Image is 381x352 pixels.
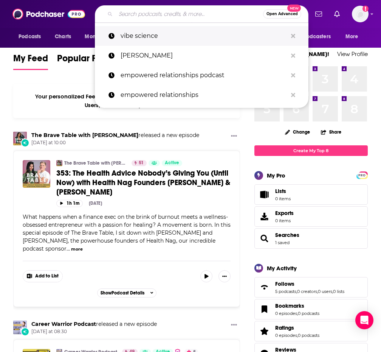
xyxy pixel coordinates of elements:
[263,9,301,19] button: Open AdvancedNew
[162,160,182,166] a: Active
[85,31,112,42] span: Monitoring
[56,168,231,197] a: 353: The Health Advice Nobody’s Giving You (Until Now) with Health Nag Founders [PERSON_NAME] & [...
[13,53,48,69] span: My Feed
[257,304,272,315] a: Bookmarks
[64,160,127,166] a: The Brave Table with [PERSON_NAME]
[95,5,308,23] div: Search podcasts, credits, & more...
[121,26,287,46] p: vibe science
[95,65,308,85] a: empowered relationships podcast
[121,85,287,105] p: empowered relationships
[337,50,368,58] a: View Profile
[358,173,367,178] span: PRO
[275,324,294,331] span: Ratings
[317,289,318,294] span: ,
[95,26,308,46] a: vibe science
[31,140,199,146] span: [DATE] at 10:00
[297,333,298,338] span: ,
[97,288,157,297] button: ShowPodcast Details
[31,329,157,335] span: [DATE] at 08:30
[362,6,369,12] svg: Add a profile image
[254,299,368,319] span: Bookmarks
[95,46,308,65] a: [PERSON_NAME]
[294,31,331,42] span: For Podcasters
[121,46,287,65] p: jessica higgins
[345,31,358,42] span: More
[275,280,344,287] a: Follows
[275,196,291,201] span: 0 items
[257,189,272,200] span: Lists
[13,53,48,70] a: My Feed
[275,240,290,245] a: 1 saved
[31,132,199,139] h3: released a new episode
[358,172,367,178] a: PRO
[297,289,317,294] a: 0 creators
[312,8,325,20] a: Show notifications dropdown
[267,265,297,272] div: My Activity
[275,232,299,238] a: Searches
[275,333,297,338] a: 0 episodes
[13,30,51,44] button: open menu
[56,160,62,166] img: The Brave Table with Dr. Neeta Bhushan
[56,200,83,207] button: 1h 1m
[254,277,368,297] span: Follows
[298,311,319,316] a: 0 podcasts
[35,273,59,279] span: Add to List
[23,160,50,188] img: 353: The Health Advice Nobody’s Giving You (Until Now) with Health Nag Founders Brad & Natasha
[331,8,343,20] a: Show notifications dropdown
[275,188,291,195] span: Lists
[139,159,144,167] span: 51
[275,210,294,216] span: Exports
[67,245,70,252] span: ...
[275,302,319,309] a: Bookmarks
[57,53,112,69] span: Popular Feed
[254,206,368,227] a: Exports
[13,132,27,145] img: The Brave Table with Dr. Neeta Bhushan
[56,168,230,197] span: 353: The Health Advice Nobody’s Giving You (Until Now) with Health Nag Founders [PERSON_NAME] & [...
[89,201,102,206] div: [DATE]
[290,30,342,44] button: open menu
[31,321,96,327] a: Career Warrior Podcast
[19,31,41,42] span: Podcasts
[257,233,272,244] a: Searches
[79,30,121,44] button: open menu
[95,85,308,105] a: empowered relationships
[21,327,29,336] div: New Episode
[275,188,286,195] span: Lists
[321,125,342,139] button: Share
[13,321,27,334] img: Career Warrior Podcast
[57,53,112,70] a: Popular Feed
[257,282,272,293] a: Follows
[218,270,231,282] button: Show More Button
[116,8,263,20] input: Search podcasts, credits, & more...
[254,228,368,249] span: Searches
[352,6,369,22] img: User Profile
[275,302,304,309] span: Bookmarks
[266,12,298,16] span: Open Advanced
[275,311,297,316] a: 0 episodes
[13,84,240,118] div: Your personalized Feed is curated based on the Podcasts, Creators, Users, and Lists that you Follow.
[165,159,179,167] span: Active
[352,6,369,22] button: Show profile menu
[12,7,85,21] img: Podchaser - Follow, Share and Rate Podcasts
[340,30,368,44] button: open menu
[352,6,369,22] span: Logged in as sarahhallprinc
[23,271,62,282] button: Show More Button
[228,132,240,141] button: Show More Button
[275,218,294,223] span: 0 items
[275,324,319,331] a: Ratings
[333,289,344,294] a: 0 lists
[50,30,76,44] a: Charts
[132,160,147,166] a: 51
[297,311,298,316] span: ,
[287,5,301,12] span: New
[31,321,157,328] h3: released a new episode
[275,280,294,287] span: Follows
[101,290,144,296] span: Show Podcast Details
[257,326,272,336] a: Ratings
[254,321,368,341] span: Ratings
